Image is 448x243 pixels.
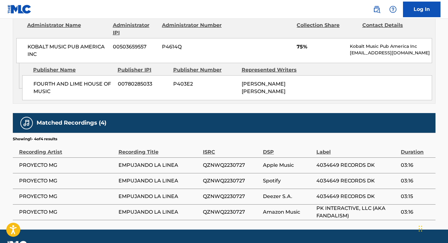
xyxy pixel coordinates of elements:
[118,193,200,200] span: EMPUJANDO LA LINEA
[403,2,440,17] a: Log In
[297,22,357,37] div: Collection Share
[8,5,32,14] img: MLC Logo
[203,208,260,216] span: QZNWQ2230727
[401,161,432,169] span: 03:16
[118,142,200,156] div: Recording Title
[316,161,398,169] span: 4034649 RECORDS DK
[19,177,115,185] span: PROYECTO MG
[33,80,113,95] span: FOURTH AND LIME HOUSE OF MUSIC
[401,177,432,185] span: 03:16
[27,22,108,37] div: Administrator Name
[118,208,200,216] span: EMPUJANDO LA LINEA
[203,177,260,185] span: QZNWQ2230727
[23,119,30,127] img: Matched Recordings
[263,142,313,156] div: DSP
[370,3,383,16] a: Public Search
[242,81,285,94] span: [PERSON_NAME] [PERSON_NAME]
[389,6,397,13] img: help
[417,213,448,243] iframe: Chat Widget
[173,66,237,74] div: Publisher Number
[118,66,169,74] div: Publisher IPI
[263,193,313,200] span: Deezer S.A.
[387,3,399,16] div: Help
[203,142,260,156] div: ISRC
[118,80,169,88] span: 00780285033
[118,161,200,169] span: EMPUJANDO LA LINEA
[316,142,398,156] div: Label
[162,22,223,37] div: Administrator Number
[316,177,398,185] span: 4034649 RECORDS DK
[401,142,432,156] div: Duration
[242,66,305,74] div: Represented Writers
[401,193,432,200] span: 03:15
[19,142,115,156] div: Recording Artist
[373,6,380,13] img: search
[401,208,432,216] span: 03:16
[203,161,260,169] span: QZNWQ2230727
[113,43,157,51] span: 00503659557
[19,208,115,216] span: PROYECTO MG
[316,205,398,220] span: PK INTERACTIVE, LLC (AKA FANDALISM)
[13,136,57,142] p: Showing 1 - 4 of 4 results
[263,177,313,185] span: Spotify
[350,43,431,50] p: Kobalt Music Pub America Inc
[118,177,200,185] span: EMPUJANDO LA LINEA
[263,208,313,216] span: Amazon Music
[37,119,106,126] h5: Matched Recordings (4)
[28,43,108,58] span: KOBALT MUSIC PUB AMERICA INC
[203,193,260,200] span: QZNWQ2230727
[297,43,345,51] span: 75%
[419,219,422,238] div: Drag
[33,66,113,74] div: Publisher Name
[113,22,157,37] div: Administrator IPI
[350,50,431,56] p: [EMAIL_ADDRESS][DOMAIN_NAME]
[263,161,313,169] span: Apple Music
[362,22,423,37] div: Contact Details
[19,193,115,200] span: PROYECTO MG
[316,193,398,200] span: 4034649 RECORDS DK
[19,161,115,169] span: PROYECTO MG
[173,80,237,88] span: P403E2
[162,43,223,51] span: P4614Q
